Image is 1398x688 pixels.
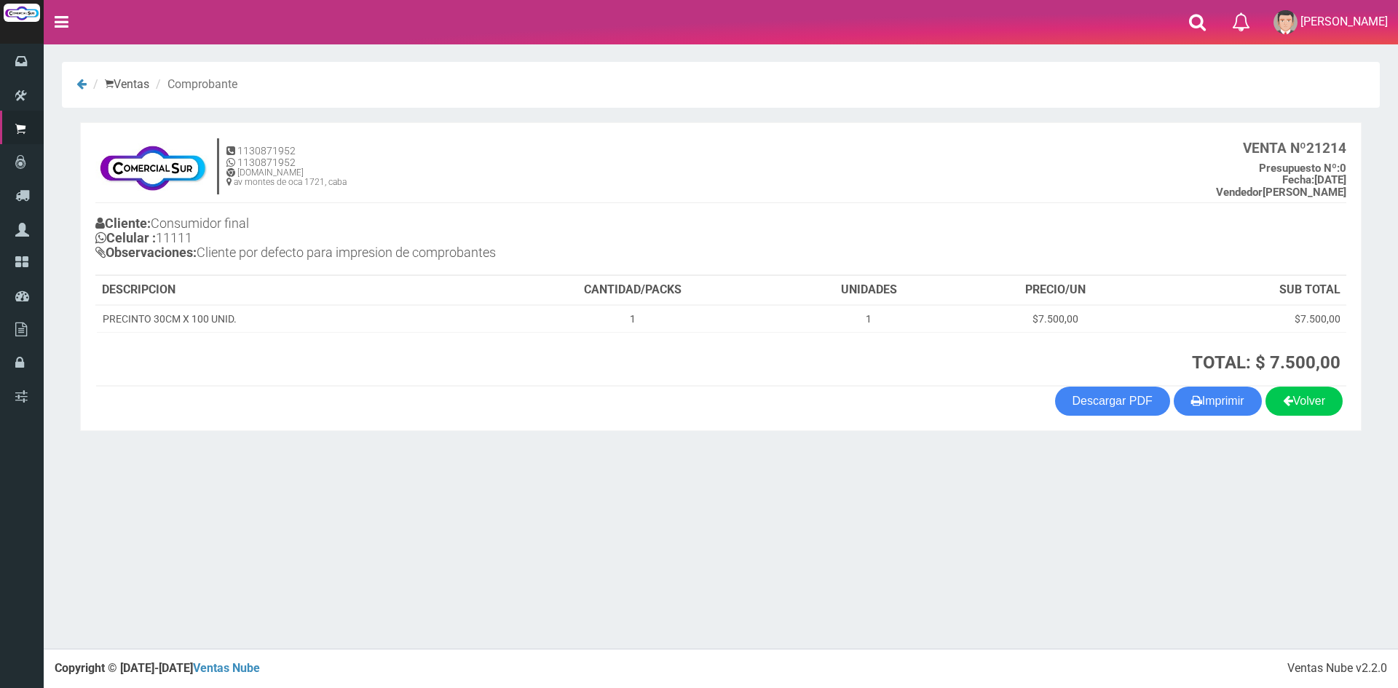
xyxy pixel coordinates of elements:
td: 1 [487,305,779,333]
th: UNIDADES [778,276,959,305]
h5: 1130871952 1130871952 [226,146,347,168]
td: PRECINTO 30CM X 100 UNID. [96,305,487,333]
th: PRECIO/UN [960,276,1152,305]
span: [PERSON_NAME] [1300,15,1388,28]
h4: Consumidor final 11111 Cliente por defecto para impresion de comprobantes [95,213,721,266]
strong: Fecha: [1282,173,1314,186]
strong: Presupuesto Nº: [1259,162,1340,175]
th: CANTIDAD/PACKS [487,276,779,305]
div: Ventas Nube v2.2.0 [1287,660,1387,677]
td: $7.500,00 [960,305,1152,333]
h6: [DOMAIN_NAME] av montes de oca 1721, caba [226,168,347,187]
td: $7.500,00 [1152,305,1346,333]
b: Observaciones: [95,245,197,260]
b: Celular : [95,230,156,245]
img: f695dc5f3a855ddc19300c990e0c55a2.jpg [95,138,210,196]
b: 21214 [1243,140,1346,157]
b: [DATE] [1282,173,1346,186]
strong: Vendedor [1216,186,1263,199]
strong: TOTAL: $ 7.500,00 [1192,352,1340,373]
b: 0 [1259,162,1346,175]
b: Cliente: [95,216,151,231]
strong: Copyright © [DATE]-[DATE] [55,661,260,675]
td: 1 [778,305,959,333]
img: Logo grande [4,4,40,22]
th: SUB TOTAL [1152,276,1346,305]
th: DESCRIPCION [96,276,487,305]
b: [PERSON_NAME] [1216,186,1346,199]
li: Comprobante [152,76,237,93]
li: Ventas [90,76,149,93]
strong: VENTA Nº [1243,140,1306,157]
a: Descargar PDF [1055,387,1170,416]
a: Volver [1265,387,1343,416]
img: User Image [1273,10,1298,34]
button: Imprimir [1174,387,1262,416]
a: Ventas Nube [193,661,260,675]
